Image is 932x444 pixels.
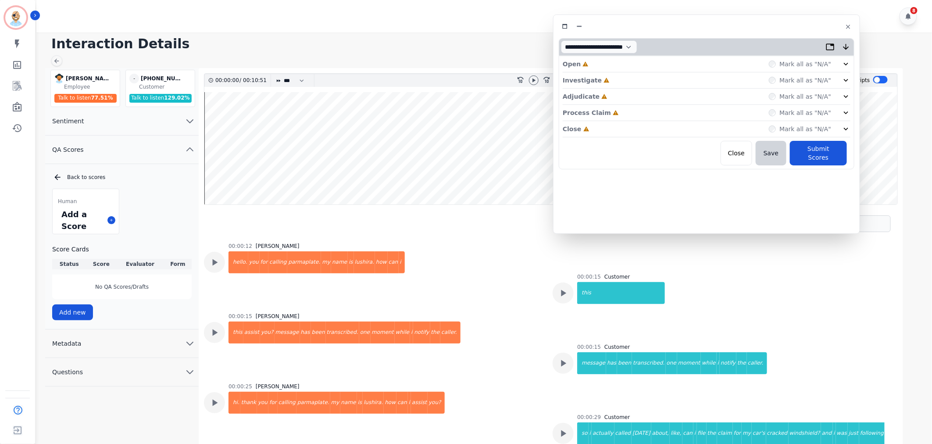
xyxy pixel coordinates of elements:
div: [PERSON_NAME] [66,74,110,83]
div: calling [278,392,296,414]
div: you? [428,392,444,414]
div: the [430,322,441,344]
p: Investigate [563,76,602,85]
div: this [229,322,243,344]
div: Customer [604,344,630,351]
div: transcribed. [632,352,665,374]
div: while [395,322,410,344]
div: name [340,392,357,414]
div: you [248,251,260,273]
div: Customer [604,273,630,280]
div: moment [677,352,701,374]
div: has [300,322,311,344]
button: Sentiment chevron down [45,107,199,136]
div: notify [720,352,736,374]
div: assist [243,322,260,344]
div: / [215,74,269,87]
div: is [357,392,363,414]
span: Metadata [45,339,88,348]
div: i [399,251,404,273]
svg: chevron up [185,144,195,155]
span: 77.51 % [91,95,113,101]
svg: chevron down [185,116,195,126]
button: Add new [52,304,93,320]
h1: Interaction Details [51,36,923,52]
div: one [359,322,371,344]
div: Back to scores [53,173,192,182]
div: 00:00:00 [215,74,239,87]
div: assist [411,392,428,414]
button: Save [756,141,786,165]
div: [PERSON_NAME] [256,313,300,320]
div: is [348,251,354,273]
div: has [606,352,617,374]
div: i [717,352,720,374]
th: Status [52,259,86,269]
div: calling [268,251,287,273]
div: Customer [604,414,630,421]
img: Bordered avatar [5,7,26,28]
div: caller. [440,322,461,344]
label: Mark all as "N/A" [779,108,831,117]
div: how [375,251,388,273]
div: i [408,392,411,414]
div: [PERSON_NAME] [256,383,300,390]
div: Customer [139,83,193,90]
div: for [260,251,269,273]
div: you [257,392,268,414]
div: while [701,352,716,374]
div: 00:00:29 [577,414,601,421]
button: Metadata chevron down [45,329,199,358]
div: 00:00:15 [229,313,252,320]
div: the [736,352,747,374]
svg: chevron down [185,367,195,377]
div: 00:00:25 [229,383,252,390]
div: 00:00:15 [577,344,601,351]
div: hi. [229,392,240,414]
div: 8 [911,7,918,14]
div: Talk to listen [54,94,117,103]
div: [PERSON_NAME] [256,243,300,250]
div: you? [260,322,274,344]
label: Mark all as "N/A" [779,60,831,68]
div: transcribed. [326,322,359,344]
div: [PHONE_NUMBER] [141,74,185,83]
button: Questions chevron down [45,358,199,387]
th: Form [164,259,192,269]
div: notify [413,322,430,344]
div: No QA Scores/Drafts [52,275,192,299]
div: parmaplate. [296,392,330,414]
div: my [321,251,331,273]
div: 00:00:15 [577,273,601,280]
span: 129.02 % [164,95,189,101]
div: can [396,392,408,414]
div: name [331,251,348,273]
span: QA Scores [45,145,91,154]
button: Submit Scores [790,141,847,165]
div: this [578,282,665,304]
div: Talk to listen [129,94,192,103]
p: Close [563,125,582,133]
p: Adjudicate [563,92,600,101]
div: how [384,392,396,414]
span: Human [58,198,77,205]
div: message [275,322,300,344]
div: caller. [747,352,767,374]
svg: chevron down [185,338,195,349]
span: - [129,74,139,83]
div: thank [240,392,257,414]
th: Evaluator [116,259,164,269]
div: lushira. [354,251,375,273]
p: Process Claim [563,108,611,117]
label: Mark all as "N/A" [779,92,831,101]
div: can [388,251,399,273]
div: my [330,392,340,414]
div: moment [371,322,394,344]
p: Open [563,60,581,68]
div: been [617,352,632,374]
span: Sentiment [45,117,91,125]
div: Add a Score [60,207,104,234]
label: Mark all as "N/A" [779,125,831,133]
div: message [578,352,606,374]
h3: Score Cards [52,245,192,254]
